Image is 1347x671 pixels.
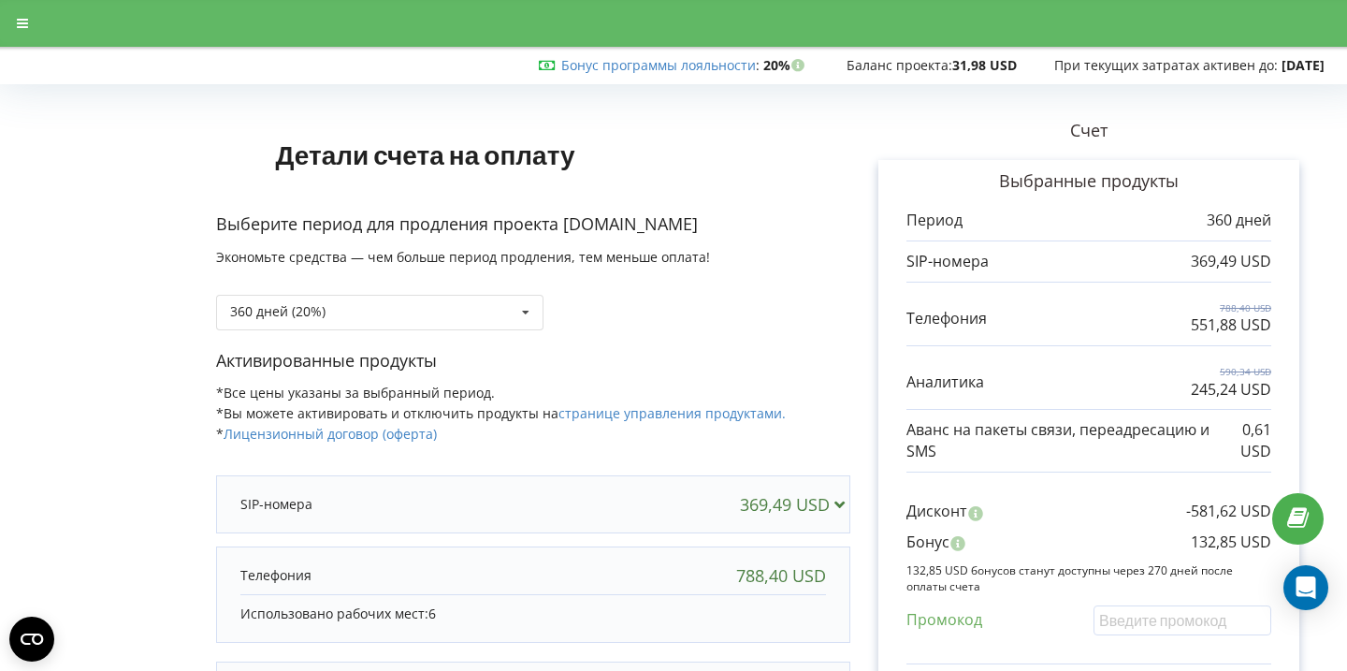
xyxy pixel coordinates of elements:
strong: 31,98 USD [952,56,1017,74]
p: Выбранные продукты [906,169,1271,194]
strong: [DATE] [1282,56,1325,74]
p: 551,88 USD [1191,314,1271,336]
strong: 20% [763,56,809,74]
div: 369,49 USD [740,495,853,514]
p: Счет [850,119,1327,143]
p: 788,40 USD [1191,301,1271,314]
input: Введите промокод [1094,605,1271,635]
span: : [561,56,760,74]
a: Бонус программы лояльности [561,56,756,74]
span: *Все цены указаны за выбранный период. [216,384,495,401]
p: 590,34 USD [1191,365,1271,378]
p: 245,24 USD [1191,379,1271,401]
a: странице управления продуктами. [558,404,786,422]
p: Аванс на пакеты связи, переадресацию и SMS [906,419,1213,462]
p: Промокод [906,609,982,631]
p: Аналитика [906,372,984,393]
p: Телефония [240,566,311,585]
span: Экономьте средства — чем больше период продления, тем меньше оплата! [216,248,710,266]
p: 132,85 USD [1191,532,1271,553]
p: SIP-номера [906,251,989,272]
p: Дисконт [906,501,967,522]
p: Использовано рабочих мест: [240,605,826,623]
span: *Вы можете активировать и отключить продукты на [216,404,786,422]
div: 360 дней (20%) [230,305,326,318]
p: 132,85 USD бонусов станут доступны через 270 дней после оплаты счета [906,562,1271,594]
p: 0,61 USD [1213,419,1271,462]
p: Телефония [906,308,987,329]
p: -581,62 USD [1186,501,1271,522]
p: 360 дней [1207,210,1271,231]
p: Активированные продукты [216,349,850,373]
span: 6 [428,605,436,622]
h1: Детали счета на оплату [216,109,635,199]
p: 369,49 USD [1191,251,1271,272]
a: Лицензионный договор (оферта) [224,425,437,443]
div: 788,40 USD [736,566,826,585]
span: При текущих затратах активен до: [1054,56,1278,74]
p: Бонус [906,532,949,553]
p: Период [906,210,963,231]
p: SIP-номера [240,495,312,514]
div: Open Intercom Messenger [1283,565,1328,610]
button: Open CMP widget [9,617,54,662]
span: Баланс проекта: [847,56,952,74]
p: Выберите период для продления проекта [DOMAIN_NAME] [216,212,850,237]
